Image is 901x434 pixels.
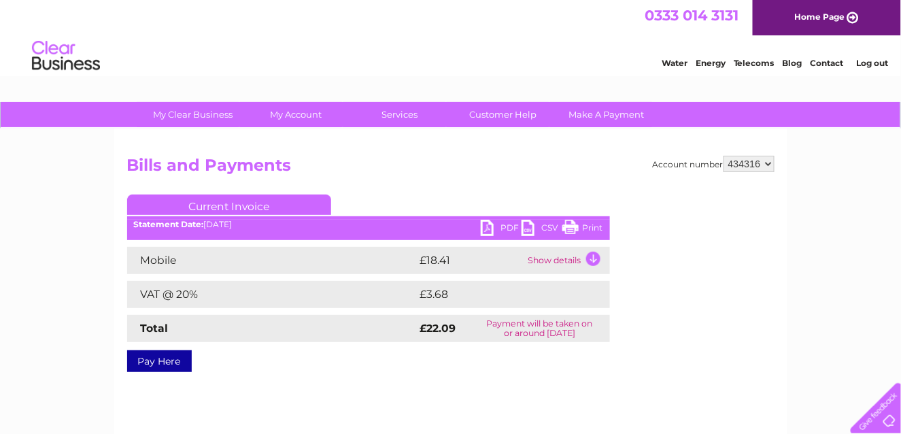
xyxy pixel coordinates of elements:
a: Blog [783,58,802,68]
div: Account number [653,156,775,172]
td: £18.41 [417,247,525,274]
td: Mobile [127,247,417,274]
a: Water [662,58,687,68]
img: logo.png [31,35,101,77]
h2: Bills and Payments [127,156,775,182]
a: Make A Payment [550,102,662,127]
a: Energy [696,58,726,68]
td: Payment will be taken on or around [DATE] [470,315,610,342]
a: Services [343,102,456,127]
div: [DATE] [127,220,610,229]
a: Customer Help [447,102,559,127]
strong: Total [141,322,169,335]
strong: £22.09 [420,322,456,335]
a: Telecoms [734,58,775,68]
a: PDF [481,220,522,239]
b: Statement Date: [134,219,204,229]
a: Contact [811,58,844,68]
a: Print [562,220,603,239]
td: Show details [525,247,610,274]
td: VAT @ 20% [127,281,417,308]
a: My Clear Business [137,102,249,127]
a: Current Invoice [127,195,331,215]
td: £3.68 [417,281,579,308]
a: My Account [240,102,352,127]
a: 0333 014 3131 [645,7,738,24]
a: Pay Here [127,350,192,372]
a: CSV [522,220,562,239]
a: Log out [857,58,889,68]
div: Clear Business is a trading name of Verastar Limited (registered in [GEOGRAPHIC_DATA] No. 3667643... [130,7,772,66]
